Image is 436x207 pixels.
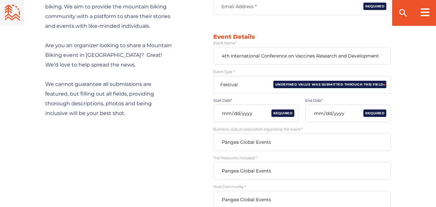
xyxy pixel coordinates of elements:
span: Required [363,109,386,117]
label: Email Address * [213,4,391,9]
label: End Date* [305,98,391,103]
span: Are you an organizer looking to share a Mountain Biking event in [GEOGRAPHIC_DATA]? Great! We’d l... [45,42,172,68]
input: mm/dd/yyyy [305,105,391,122]
p: We cannot guarantee all submissions are featured, but filling out all fields, providing thorough ... [45,79,175,118]
label: Host Community * [213,184,391,189]
span: Undefined value was submitted through this field. [273,81,387,88]
label: Start Date* [213,98,299,103]
label: Business, club, or association organizing the event * [213,127,391,131]
h3: Event Details [213,33,391,41]
label: Trail Networks Included * [213,156,391,160]
label: Event Name* [213,41,391,45]
input: mm/dd/yyyy [213,105,299,122]
span: Required [271,109,294,117]
ion-icon: search [398,8,408,18]
label: Event Type * [213,69,391,74]
span: Required [363,3,386,10]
